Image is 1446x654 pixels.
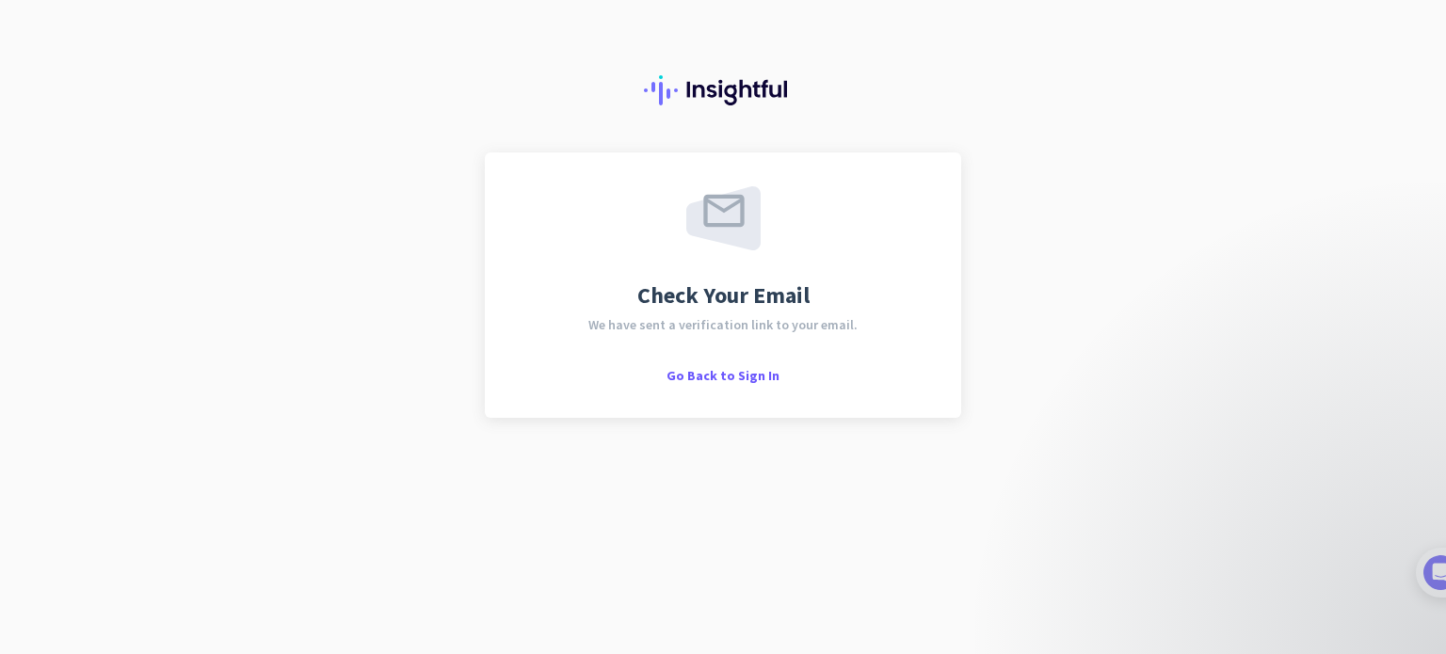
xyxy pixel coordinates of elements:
[1060,397,1437,607] iframe: Intercom notifications message
[644,75,802,105] img: Insightful
[686,186,761,250] img: email-sent
[588,318,858,331] span: We have sent a verification link to your email.
[637,284,810,307] span: Check Your Email
[667,367,779,384] span: Go Back to Sign In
